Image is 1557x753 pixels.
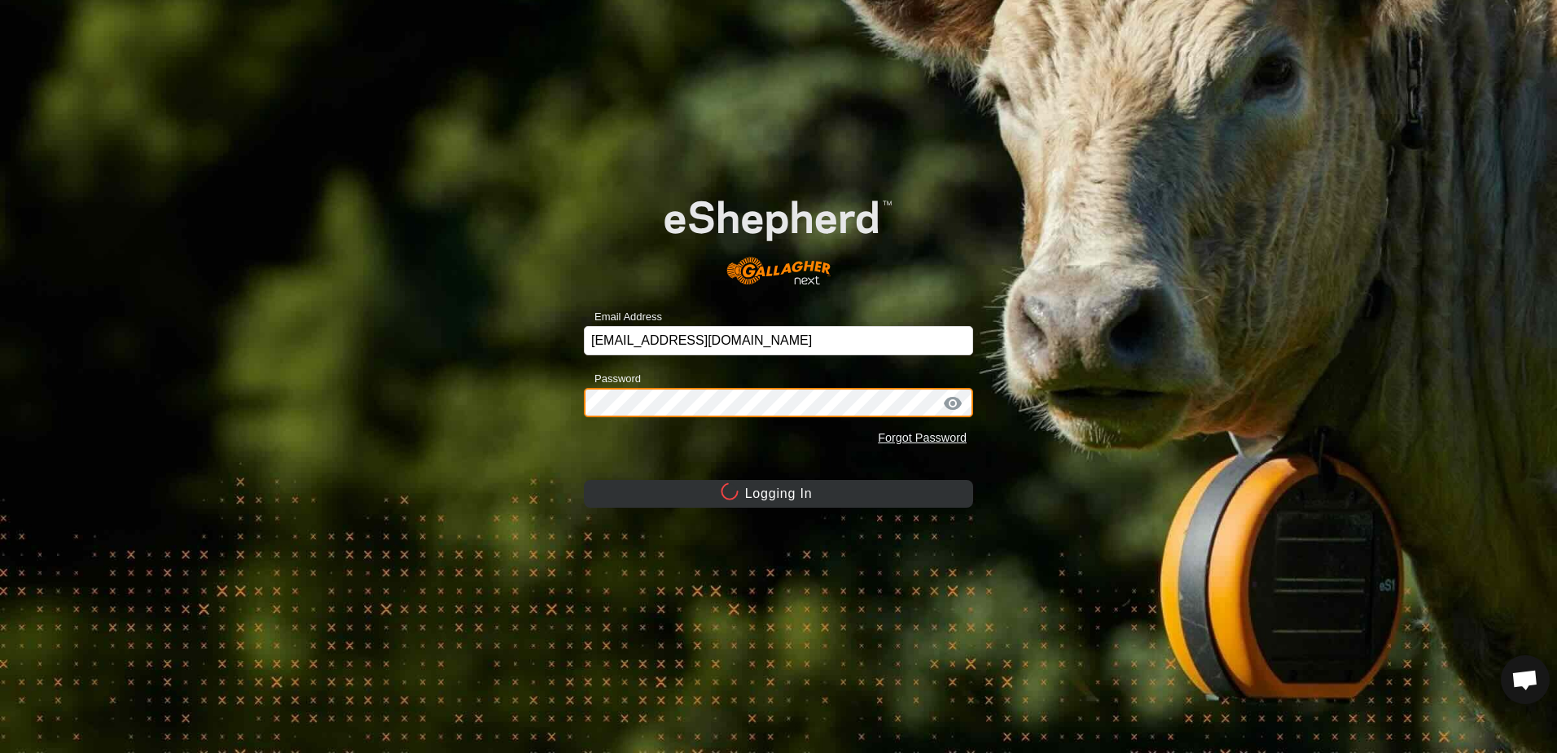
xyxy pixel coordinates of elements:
[878,431,967,444] a: Forgot Password
[1501,655,1550,704] div: Open chat
[623,168,934,301] img: E-shepherd Logo
[584,326,973,355] input: Email Address
[584,480,973,508] button: Logging In
[584,371,641,387] label: Password
[584,309,662,325] label: Email Address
